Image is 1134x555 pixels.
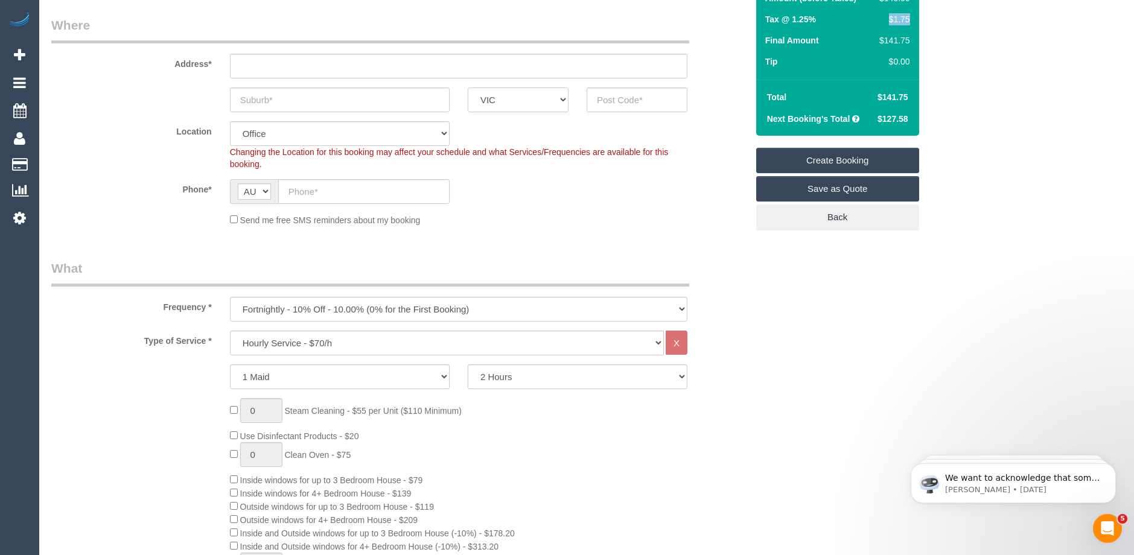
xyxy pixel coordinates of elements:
span: $127.58 [878,114,908,124]
p: Message from Ellie, sent 1w ago [53,46,208,57]
label: Phone* [42,179,221,195]
div: $141.75 [874,34,909,46]
div: $1.75 [874,13,909,25]
a: Save as Quote [756,176,919,201]
input: Post Code* [587,87,687,112]
input: Suburb* [230,87,450,112]
label: Frequency * [42,297,221,313]
span: Inside and Outside windows for up to 3 Bedroom House (-10%) - $178.20 [240,528,515,538]
label: Address* [42,54,221,70]
label: Tax @ 1.25% [765,13,816,25]
a: Back [756,205,919,230]
span: Inside and Outside windows for 4+ Bedroom House (-10%) - $313.20 [240,542,499,551]
label: Location [42,121,221,138]
span: We want to acknowledge that some users may be experiencing lag or slower performance in our softw... [53,35,208,200]
span: $141.75 [878,92,908,102]
legend: What [51,259,689,287]
input: Phone* [278,179,450,204]
strong: Total [767,92,786,102]
span: Steam Cleaning - $55 per Unit ($110 Minimum) [284,406,461,416]
iframe: Intercom live chat [1093,514,1122,543]
span: Use Disinfectant Products - $20 [240,431,359,441]
a: Create Booking [756,148,919,173]
label: Tip [765,55,778,68]
label: Final Amount [765,34,819,46]
img: Automaid Logo [7,12,31,29]
span: 5 [1118,514,1127,524]
span: Outside windows for 4+ Bedroom House - $209 [240,515,418,525]
div: $0.00 [874,55,909,68]
span: Clean Oven - $75 [284,450,351,460]
legend: Where [51,16,689,43]
span: Changing the Location for this booking may affect your schedule and what Services/Frequencies are... [230,147,669,169]
iframe: Intercom notifications message [893,438,1134,522]
span: Send me free SMS reminders about my booking [240,215,421,225]
span: Outside windows for up to 3 Bedroom House - $119 [240,502,434,512]
span: Inside windows for up to 3 Bedroom House - $79 [240,475,423,485]
span: Inside windows for 4+ Bedroom House - $139 [240,489,412,498]
strong: Next Booking's Total [767,114,850,124]
label: Type of Service * [42,331,221,347]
